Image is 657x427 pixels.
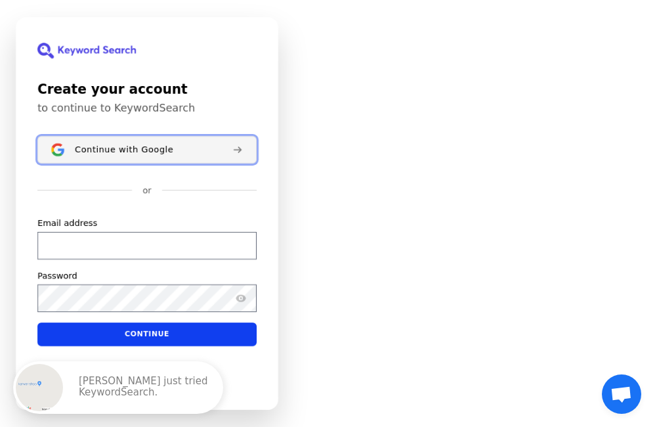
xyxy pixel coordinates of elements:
button: Sign in with GoogleContinue with Google [37,136,257,164]
img: Sign in with Google [51,143,64,156]
p: to continue to KeywordSearch [37,102,257,115]
img: KeywordSearch [37,43,136,58]
button: Continue [37,323,257,346]
p: [PERSON_NAME] just tried KeywordSearch. [79,376,210,399]
img: Australia [16,364,63,411]
button: Show password [233,290,249,306]
p: or [142,185,151,196]
label: Email address [37,217,97,229]
label: Password [37,270,77,282]
a: Open chat [602,374,641,414]
span: Continue with Google [75,145,173,155]
h1: Create your account [37,79,257,99]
